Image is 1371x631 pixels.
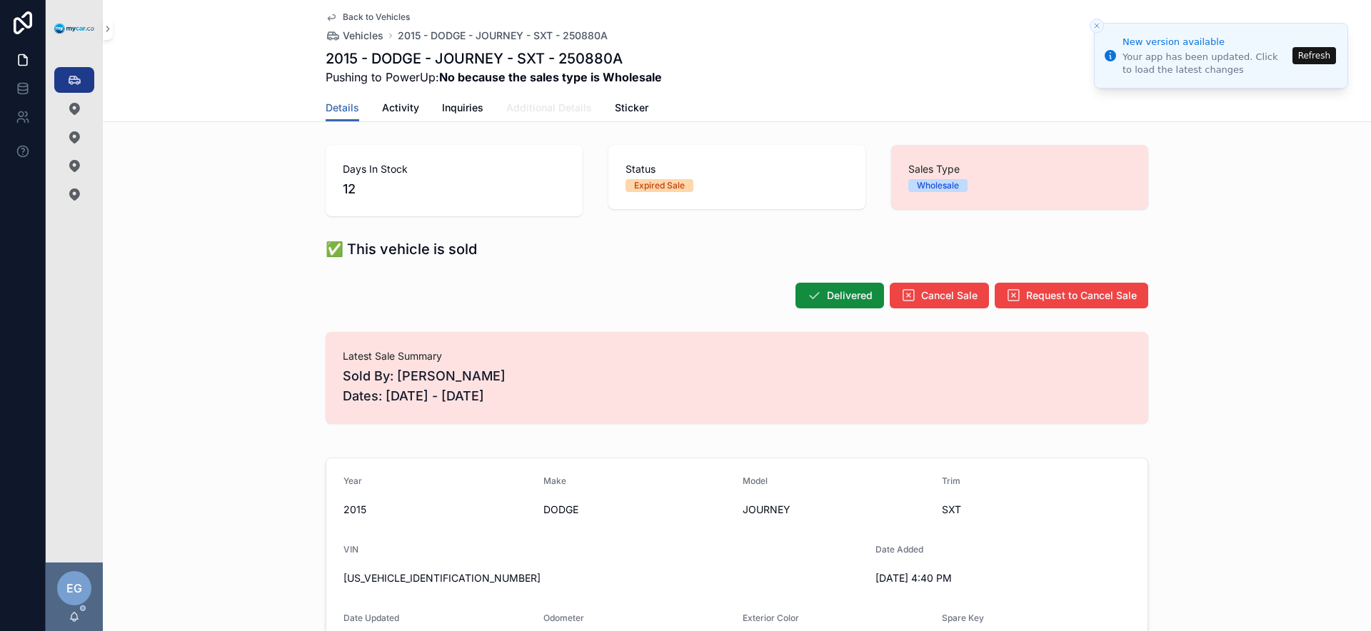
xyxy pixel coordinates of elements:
[343,29,383,43] span: Vehicles
[506,95,592,123] a: Additional Details
[326,239,477,259] h1: ✅ This vehicle is sold
[442,95,483,123] a: Inquiries
[442,101,483,115] span: Inquiries
[917,179,959,192] div: Wholesale
[326,101,359,115] span: Details
[382,95,419,123] a: Activity
[875,571,1064,585] span: [DATE] 4:40 PM
[326,49,662,69] h1: 2015 - DODGE - JOURNEY - SXT - 250880A
[908,162,1131,176] span: Sales Type
[1026,288,1137,303] span: Request to Cancel Sale
[743,612,799,623] span: Exterior Color
[543,475,566,486] span: Make
[66,580,82,597] span: EG
[382,101,419,115] span: Activity
[942,475,960,486] span: Trim
[743,503,930,517] span: JOURNEY
[343,11,410,23] span: Back to Vehicles
[46,57,103,226] div: scrollable content
[1292,47,1336,64] button: Refresh
[343,349,1131,363] span: Latest Sale Summary
[615,101,648,115] span: Sticker
[326,69,662,86] span: Pushing to PowerUp:
[343,366,1131,406] span: Sold By: [PERSON_NAME] Dates: [DATE] - [DATE]
[326,11,410,23] a: Back to Vehicles
[343,544,358,555] span: VIN
[942,612,984,623] span: Spare Key
[890,283,989,308] button: Cancel Sale
[398,29,608,43] a: 2015 - DODGE - JOURNEY - SXT - 250880A
[543,612,584,623] span: Odometer
[343,162,566,176] span: Days In Stock
[875,544,923,555] span: Date Added
[343,475,362,486] span: Year
[543,503,732,517] span: DODGE
[634,179,685,192] div: Expired Sale
[921,288,978,303] span: Cancel Sale
[626,162,848,176] span: Status
[343,571,864,585] span: [US_VEHICLE_IDENTIFICATION_NUMBER]
[795,283,884,308] button: Delivered
[827,288,873,303] span: Delivered
[615,95,648,123] a: Sticker
[326,29,383,43] a: Vehicles
[942,503,1130,517] span: SXT
[743,475,768,486] span: Model
[506,101,592,115] span: Additional Details
[1090,19,1104,33] button: Close toast
[439,70,662,84] strong: No because the sales type is Wholesale
[343,179,566,199] span: 12
[1123,35,1288,49] div: New version available
[326,95,359,122] a: Details
[1123,51,1288,76] div: Your app has been updated. Click to load the latest changes
[343,503,532,517] span: 2015
[343,612,399,623] span: Date Updated
[54,24,94,34] img: App logo
[995,283,1148,308] button: Request to Cancel Sale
